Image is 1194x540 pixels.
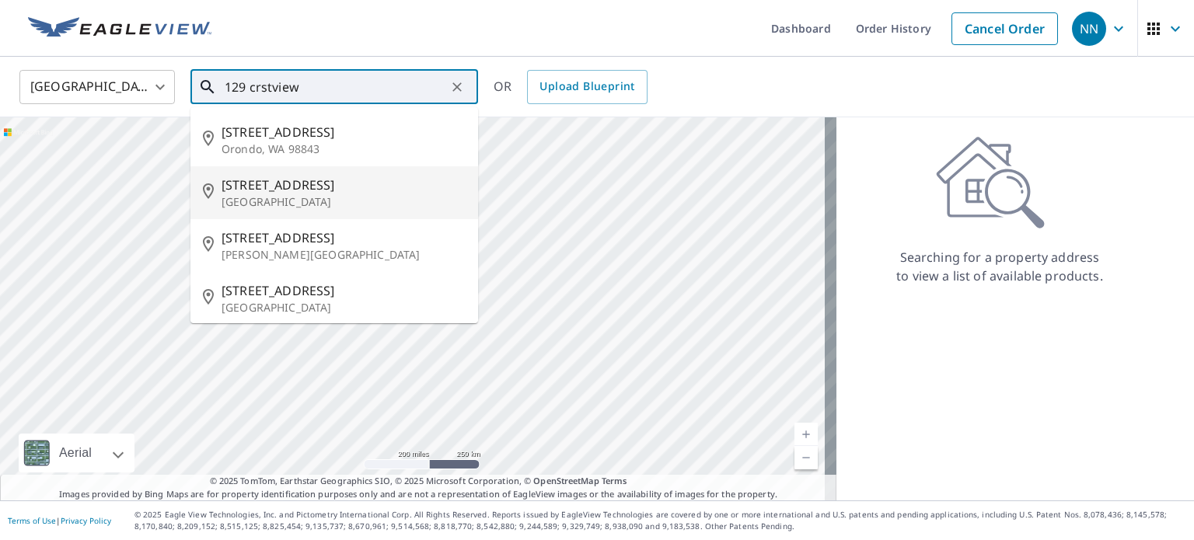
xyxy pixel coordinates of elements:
[54,434,96,472] div: Aerial
[527,70,647,104] a: Upload Blueprint
[222,176,466,194] span: [STREET_ADDRESS]
[225,65,446,109] input: Search by address or latitude-longitude
[222,300,466,315] p: [GEOGRAPHIC_DATA]
[222,281,466,300] span: [STREET_ADDRESS]
[222,228,466,247] span: [STREET_ADDRESS]
[446,76,468,98] button: Clear
[494,70,648,104] div: OR
[19,434,134,472] div: Aerial
[8,516,111,525] p: |
[61,515,111,526] a: Privacy Policy
[222,141,466,157] p: Orondo, WA 98843
[28,17,211,40] img: EV Logo
[210,475,627,488] span: © 2025 TomTom, Earthstar Geographics SIO, © 2025 Microsoft Corporation, ©
[19,65,175,109] div: [GEOGRAPHIC_DATA]
[533,475,599,486] a: OpenStreetMap
[794,446,818,469] a: Current Level 5, Zoom Out
[134,509,1186,532] p: © 2025 Eagle View Technologies, Inc. and Pictometry International Corp. All Rights Reserved. Repo...
[1072,12,1106,46] div: NN
[222,194,466,210] p: [GEOGRAPHIC_DATA]
[602,475,627,486] a: Terms
[539,77,634,96] span: Upload Blueprint
[222,247,466,263] p: [PERSON_NAME][GEOGRAPHIC_DATA]
[951,12,1058,45] a: Cancel Order
[895,248,1104,285] p: Searching for a property address to view a list of available products.
[8,515,56,526] a: Terms of Use
[794,423,818,446] a: Current Level 5, Zoom In
[222,123,466,141] span: [STREET_ADDRESS]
